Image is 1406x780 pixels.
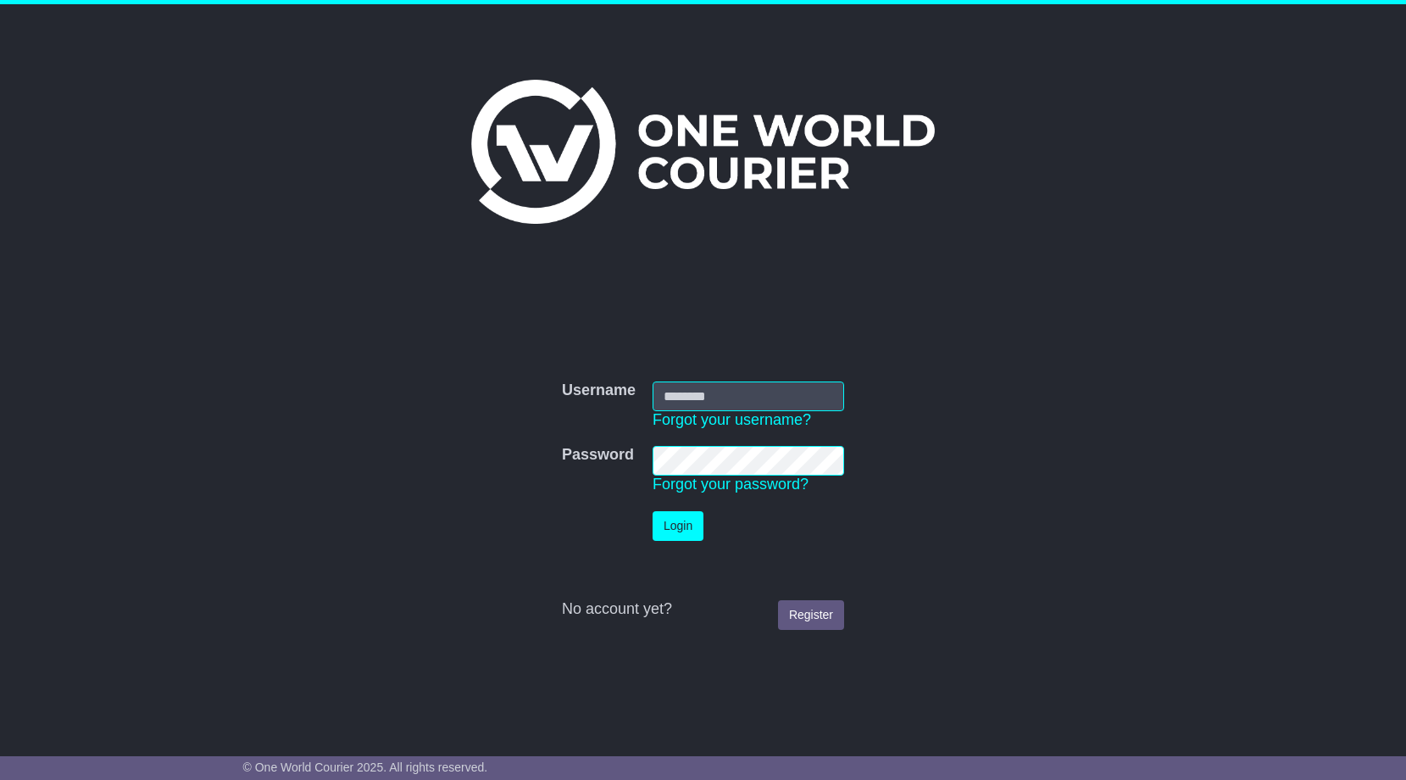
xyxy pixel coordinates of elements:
[778,600,844,630] a: Register
[653,411,811,428] a: Forgot your username?
[243,760,488,774] span: © One World Courier 2025. All rights reserved.
[562,600,844,619] div: No account yet?
[562,446,634,465] label: Password
[653,511,703,541] button: Login
[471,80,934,224] img: One World
[562,382,636,400] label: Username
[653,476,809,493] a: Forgot your password?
